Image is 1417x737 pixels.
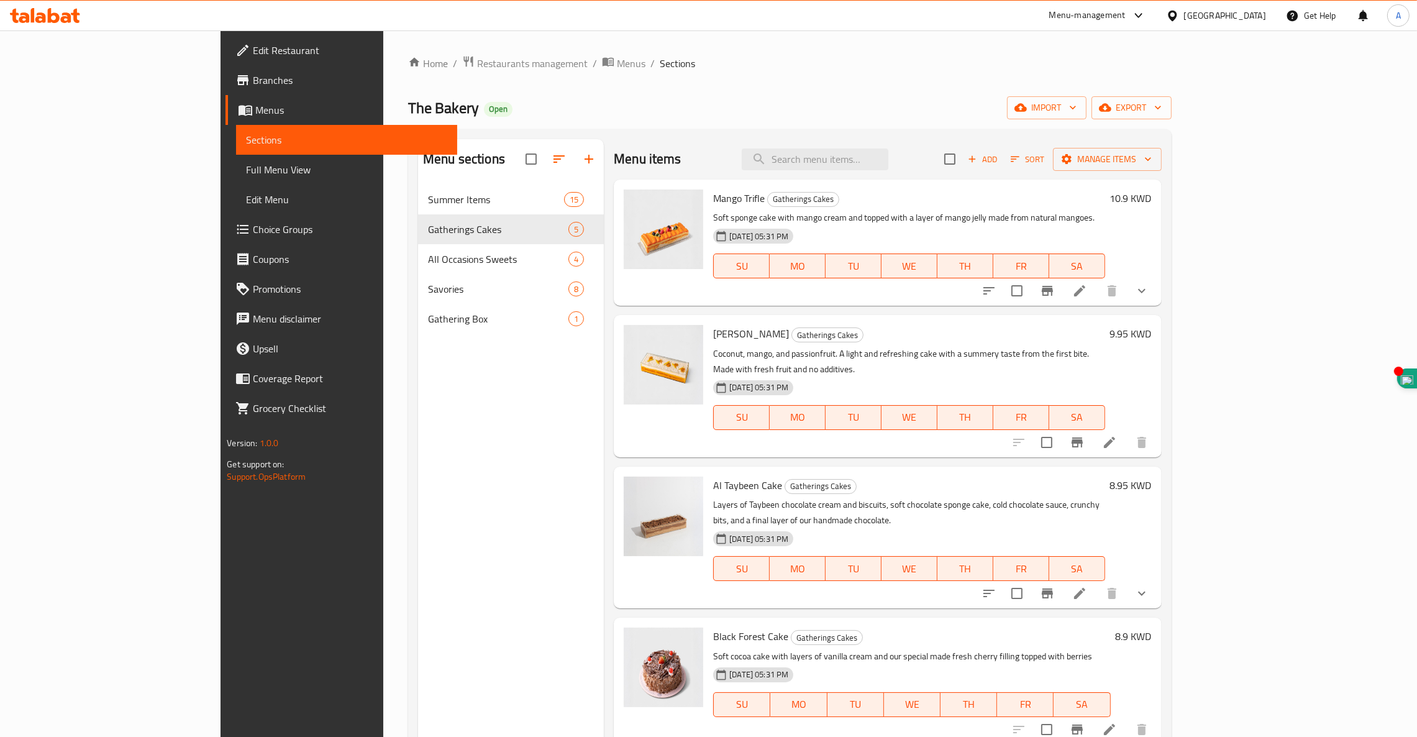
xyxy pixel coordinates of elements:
[428,222,568,237] div: Gatherings Cakes
[974,276,1004,306] button: sort-choices
[1134,586,1149,601] svg: Show Choices
[568,311,584,326] div: items
[882,556,937,581] button: WE
[724,231,793,242] span: [DATE] 05:31 PM
[1097,579,1127,608] button: delete
[1127,579,1157,608] button: show more
[1102,435,1117,450] a: Edit menu item
[1049,405,1105,430] button: SA
[945,695,992,713] span: TH
[768,192,839,206] span: Gatherings Cakes
[255,103,447,117] span: Menus
[719,257,765,275] span: SU
[253,222,447,237] span: Choice Groups
[775,257,821,275] span: MO
[1072,586,1087,601] a: Edit menu item
[719,560,765,578] span: SU
[1184,9,1266,22] div: [GEOGRAPHIC_DATA]
[937,556,993,581] button: TH
[428,192,564,207] span: Summer Items
[226,244,457,274] a: Coupons
[602,55,645,71] a: Menus
[724,382,793,393] span: [DATE] 05:31 PM
[993,405,1049,430] button: FR
[226,274,457,304] a: Promotions
[1072,283,1087,298] a: Edit menu item
[418,185,604,214] div: Summer Items15
[564,192,584,207] div: items
[713,556,770,581] button: SU
[246,192,447,207] span: Edit Menu
[791,327,863,342] div: Gatherings Cakes
[775,695,822,713] span: MO
[624,477,703,556] img: Al Taybeen Cake
[253,252,447,267] span: Coupons
[1097,276,1127,306] button: delete
[253,311,447,326] span: Menu disclaimer
[624,628,703,707] img: Black Forest Cake
[1017,100,1077,116] span: import
[831,257,877,275] span: TU
[1004,580,1030,607] span: Select to update
[462,55,588,71] a: Restaurants management
[713,324,789,343] span: [PERSON_NAME]
[428,311,568,326] span: Gathering Box
[886,560,932,578] span: WE
[941,692,997,717] button: TH
[226,65,457,95] a: Branches
[1396,9,1401,22] span: A
[997,692,1054,717] button: FR
[1062,428,1092,457] button: Branch-specific-item
[882,254,937,278] button: WE
[650,56,655,71] li: /
[713,692,770,717] button: SU
[831,560,877,578] span: TU
[484,102,513,117] div: Open
[770,556,826,581] button: MO
[418,180,604,339] nav: Menu sections
[713,346,1105,377] p: Coconut, mango, and passionfruit. A light and refreshing cake with a summery taste from the first...
[724,669,793,680] span: [DATE] 05:31 PM
[942,560,988,578] span: TH
[593,56,597,71] li: /
[826,405,882,430] button: TU
[569,283,583,295] span: 8
[1110,325,1152,342] h6: 9.95 KWD
[998,560,1044,578] span: FR
[236,185,457,214] a: Edit Menu
[1054,560,1100,578] span: SA
[1054,257,1100,275] span: SA
[886,257,932,275] span: WE
[253,371,447,386] span: Coverage Report
[1049,556,1105,581] button: SA
[418,304,604,334] div: Gathering Box1
[253,43,447,58] span: Edit Restaurant
[246,132,447,147] span: Sections
[226,35,457,65] a: Edit Restaurant
[568,282,584,296] div: items
[1053,148,1162,171] button: Manage items
[724,533,793,545] span: [DATE] 05:31 PM
[1054,692,1110,717] button: SA
[236,155,457,185] a: Full Menu View
[1002,695,1049,713] span: FR
[713,210,1105,226] p: Soft sponge cake with mango cream and topped with a layer of mango jelly made from natural mangoes.
[785,479,856,493] span: Gatherings Cakes
[253,282,447,296] span: Promotions
[713,497,1105,528] p: Layers of Taybeen chocolate cream and biscuits, soft chocolate sponge cake, cold chocolate sauce,...
[791,630,863,645] div: Gatherings Cakes
[614,150,681,168] h2: Menu items
[236,125,457,155] a: Sections
[227,456,284,472] span: Get support on:
[1049,254,1105,278] button: SA
[998,257,1044,275] span: FR
[1134,283,1149,298] svg: Show Choices
[226,393,457,423] a: Grocery Checklist
[226,364,457,393] a: Coverage Report
[260,435,279,451] span: 1.0.0
[770,405,826,430] button: MO
[1004,278,1030,304] span: Select to update
[1063,152,1152,167] span: Manage items
[785,479,857,494] div: Gatherings Cakes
